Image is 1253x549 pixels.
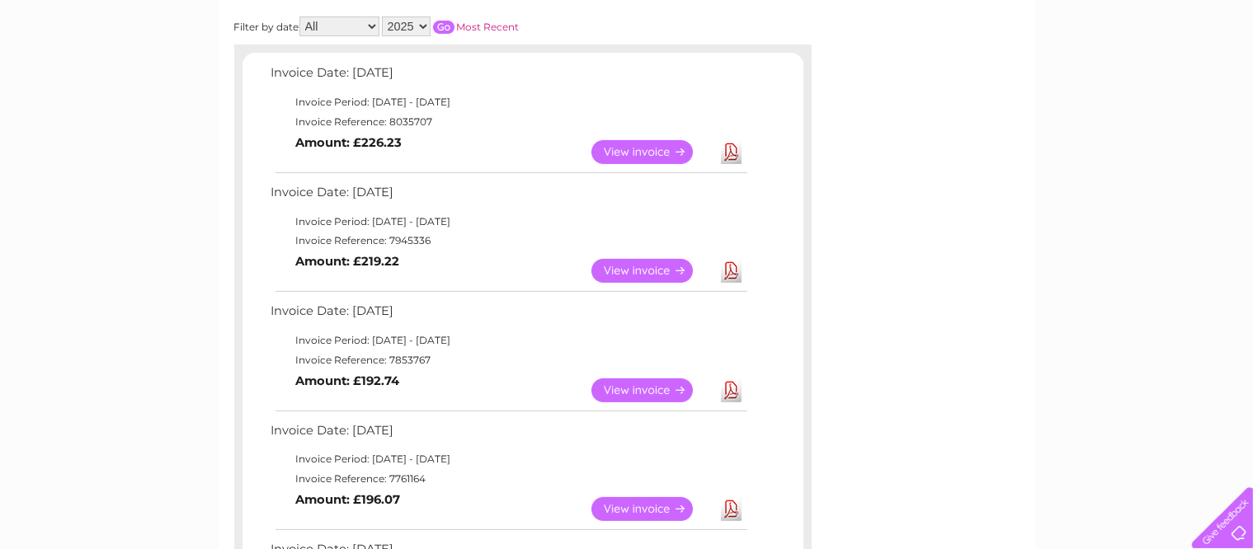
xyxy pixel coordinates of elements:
[1109,70,1133,82] a: Blog
[721,378,742,402] a: Download
[721,497,742,521] a: Download
[267,469,750,489] td: Invoice Reference: 7761164
[296,254,400,269] b: Amount: £219.22
[296,492,401,507] b: Amount: £196.07
[591,259,713,283] a: View
[267,350,750,370] td: Invoice Reference: 7853767
[591,378,713,402] a: View
[963,70,994,82] a: Water
[267,420,750,450] td: Invoice Date: [DATE]
[591,497,713,521] a: View
[296,135,403,150] b: Amount: £226.23
[267,181,750,212] td: Invoice Date: [DATE]
[296,373,400,388] b: Amount: £192.74
[457,21,520,33] a: Most Recent
[1004,70,1040,82] a: Energy
[234,16,667,36] div: Filter by date
[267,212,750,232] td: Invoice Period: [DATE] - [DATE]
[1143,70,1184,82] a: Contact
[942,8,1056,29] a: 0333 014 3131
[267,449,750,469] td: Invoice Period: [DATE] - [DATE]
[267,62,750,92] td: Invoice Date: [DATE]
[267,331,750,350] td: Invoice Period: [DATE] - [DATE]
[267,231,750,251] td: Invoice Reference: 7945336
[267,300,750,331] td: Invoice Date: [DATE]
[721,140,742,164] a: Download
[1199,70,1237,82] a: Log out
[1050,70,1100,82] a: Telecoms
[721,259,742,283] a: Download
[267,112,750,132] td: Invoice Reference: 8035707
[238,9,1017,80] div: Clear Business is a trading name of Verastar Limited (registered in [GEOGRAPHIC_DATA] No. 3667643...
[267,92,750,112] td: Invoice Period: [DATE] - [DATE]
[591,140,713,164] a: View
[44,43,128,93] img: logo.png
